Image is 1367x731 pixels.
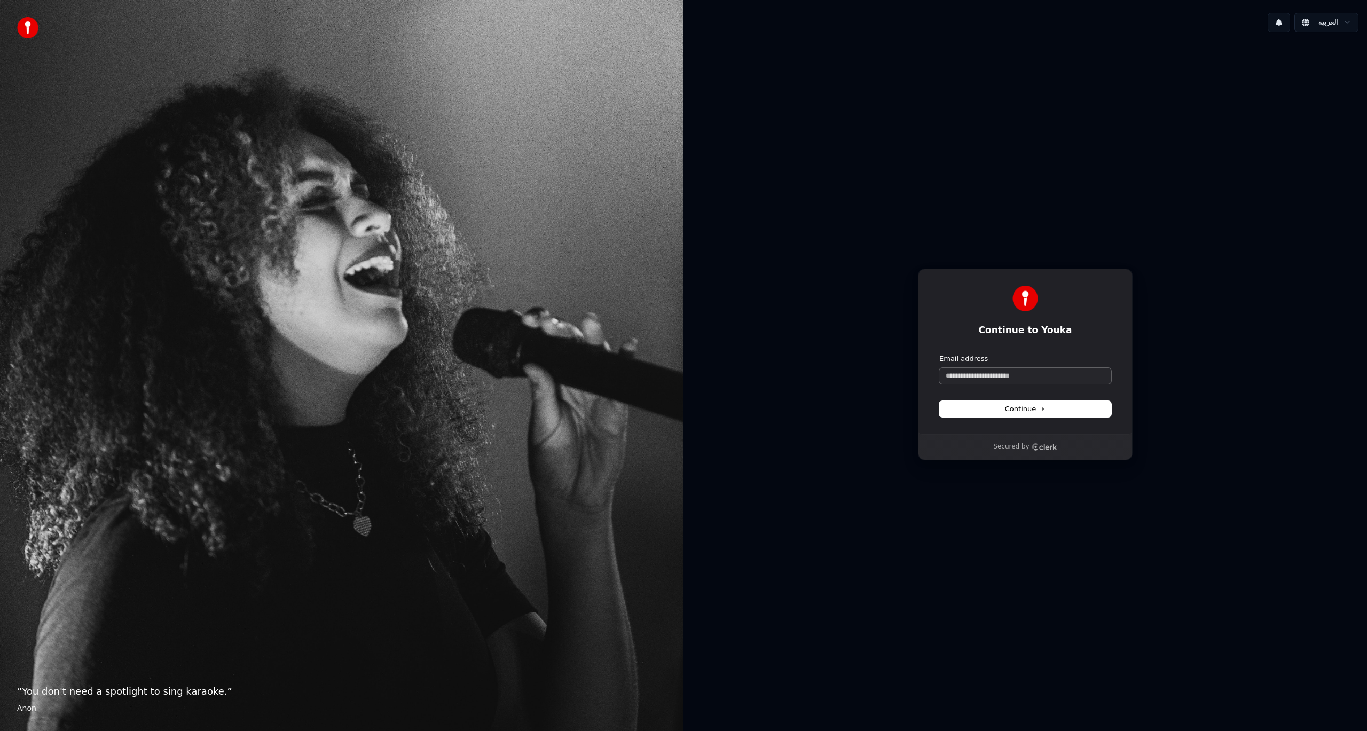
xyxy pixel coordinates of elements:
[17,684,666,699] p: “ You don't need a spotlight to sing karaoke. ”
[1012,286,1038,311] img: Youka
[17,17,38,38] img: youka
[1005,404,1046,414] span: Continue
[993,443,1029,451] p: Secured by
[939,354,988,364] label: Email address
[939,401,1111,417] button: Continue
[1032,443,1057,451] a: Clerk logo
[17,703,666,714] footer: Anon
[939,324,1111,337] h1: Continue to Youka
